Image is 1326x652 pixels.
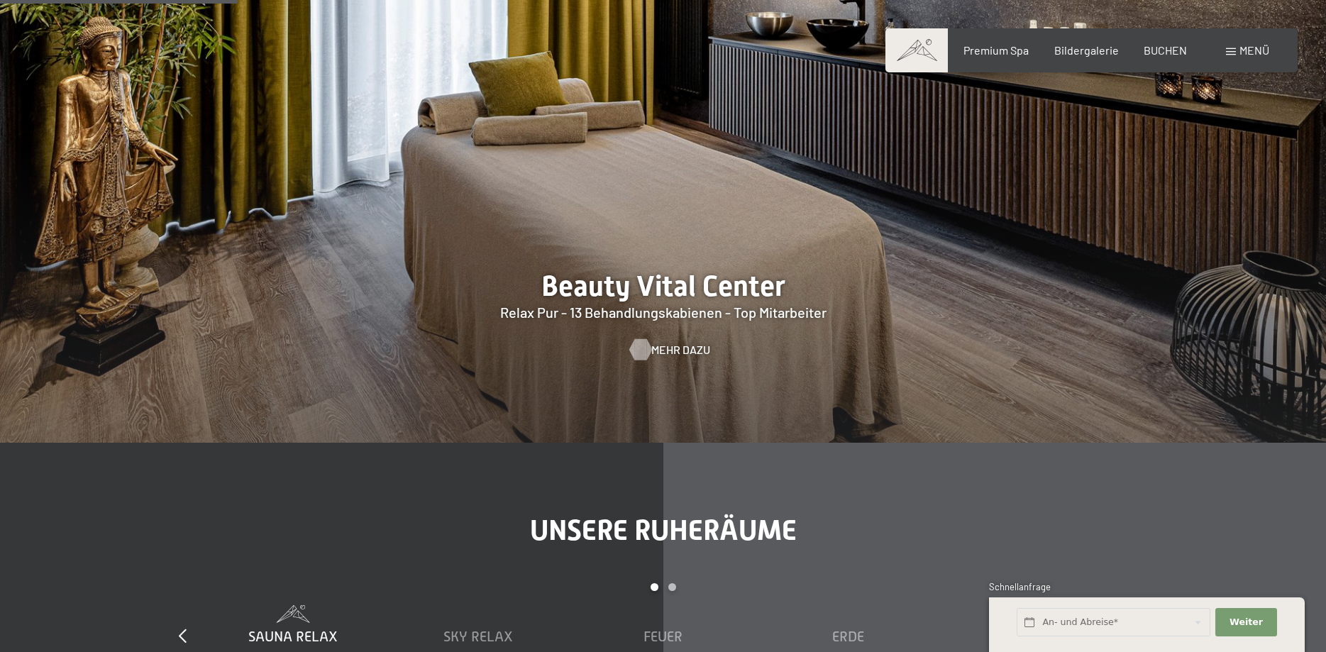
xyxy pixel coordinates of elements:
span: Erde [832,629,864,644]
button: Weiter [1215,608,1276,637]
div: Carousel Page 1 (Current Slide) [651,583,658,591]
span: Sauna Relax [248,629,338,644]
span: Feuer [643,629,683,644]
span: Schnellanfrage [989,581,1051,592]
a: Premium Spa [963,43,1029,57]
div: Carousel Page 2 [668,583,676,591]
div: Carousel Pagination [200,583,1126,605]
a: Bildergalerie [1054,43,1119,57]
span: Weiter [1230,616,1263,629]
a: Mehr dazu [630,342,696,358]
span: Menü [1239,43,1269,57]
a: BUCHEN [1144,43,1187,57]
span: Mehr dazu [651,342,710,358]
span: Sky Relax [443,629,513,644]
span: Unsere Ruheräume [530,514,797,547]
